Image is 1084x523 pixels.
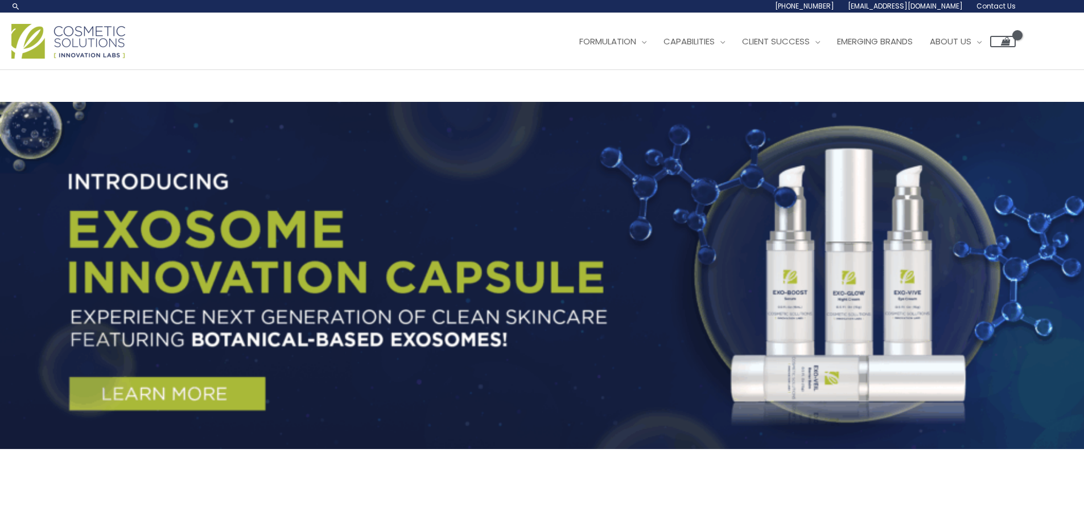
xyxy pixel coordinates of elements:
a: Formulation [571,24,655,59]
a: View Shopping Cart, empty [990,36,1016,47]
span: [EMAIL_ADDRESS][DOMAIN_NAME] [848,1,963,11]
span: Contact Us [976,1,1016,11]
span: Formulation [579,35,636,47]
nav: Site Navigation [562,24,1016,59]
span: Client Success [742,35,810,47]
span: Capabilities [663,35,715,47]
span: About Us [930,35,971,47]
a: Search icon link [11,2,20,11]
span: Emerging Brands [837,35,913,47]
a: About Us [921,24,990,59]
a: Capabilities [655,24,733,59]
a: Emerging Brands [829,24,921,59]
a: Client Success [733,24,829,59]
img: Cosmetic Solutions Logo [11,24,125,59]
span: [PHONE_NUMBER] [775,1,834,11]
